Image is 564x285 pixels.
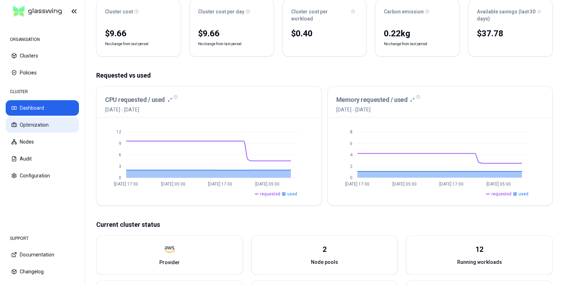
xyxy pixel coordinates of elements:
tspan: 6 [350,141,352,146]
p: Requested vs used [96,71,553,80]
div: Cluster cost per workload [291,8,358,22]
button: Configuration [6,168,79,183]
tspan: 2 [350,164,352,169]
button: Policies [6,65,79,80]
span: requested [491,191,511,197]
tspan: 8 [350,129,352,134]
div: $0.40 [291,28,358,39]
tspan: 6 [119,152,121,157]
span: Running workloads [457,259,502,266]
tspan: [DATE] 05:00 [392,182,416,187]
span: [DATE] - [DATE] [336,106,415,113]
div: 12 [476,244,483,254]
button: Changelog [6,264,79,279]
tspan: [DATE] 05:00 [161,182,185,187]
div: Carbon emission [384,8,451,15]
span: Provider [159,259,180,266]
tspan: 0 [350,175,352,180]
div: No change from last period [190,26,274,56]
span: used [519,191,528,197]
div: ORGANISATION [6,32,79,47]
button: Nodes [6,134,79,150]
span: [DATE] - [DATE] [105,106,172,113]
tspan: [DATE] 17:00 [114,182,138,187]
div: $9.66 [198,28,265,39]
tspan: [DATE] 05:00 [255,182,280,187]
button: Clusters [6,48,79,63]
div: Available savings (last 30 days) [477,8,544,22]
tspan: 3 [119,164,121,169]
button: Dashboard [6,100,79,116]
div: Cluster cost per day [198,8,265,15]
img: aws [164,244,175,255]
div: $9.66 [105,28,172,39]
button: Audit [6,151,79,166]
img: GlassWing [10,3,65,20]
tspan: 12 [116,129,121,134]
button: Optimization [6,117,79,133]
tspan: [DATE] 17:00 [208,182,232,187]
div: No change from last period [375,26,459,56]
tspan: 0 [119,175,121,180]
tspan: [DATE] 17:00 [439,182,464,187]
tspan: [DATE] 17:00 [345,182,369,187]
div: CLUSTER [6,85,79,99]
h3: Memory requested / used [336,95,408,105]
h3: CPU requested / used [105,95,165,105]
div: Cluster cost [105,8,172,15]
span: Node pools [311,259,338,266]
div: 2 [323,244,326,254]
tspan: 4 [350,152,352,157]
div: No change from last period [97,26,180,56]
div: SUPPORT [6,231,79,245]
p: Current cluster status [96,220,553,230]
button: Documentation [6,247,79,262]
tspan: 9 [119,141,121,146]
tspan: [DATE] 05:00 [486,182,511,187]
div: 0.22 kg [384,28,451,39]
div: $37.78 [477,28,544,39]
span: requested [260,191,280,197]
span: used [287,191,297,197]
